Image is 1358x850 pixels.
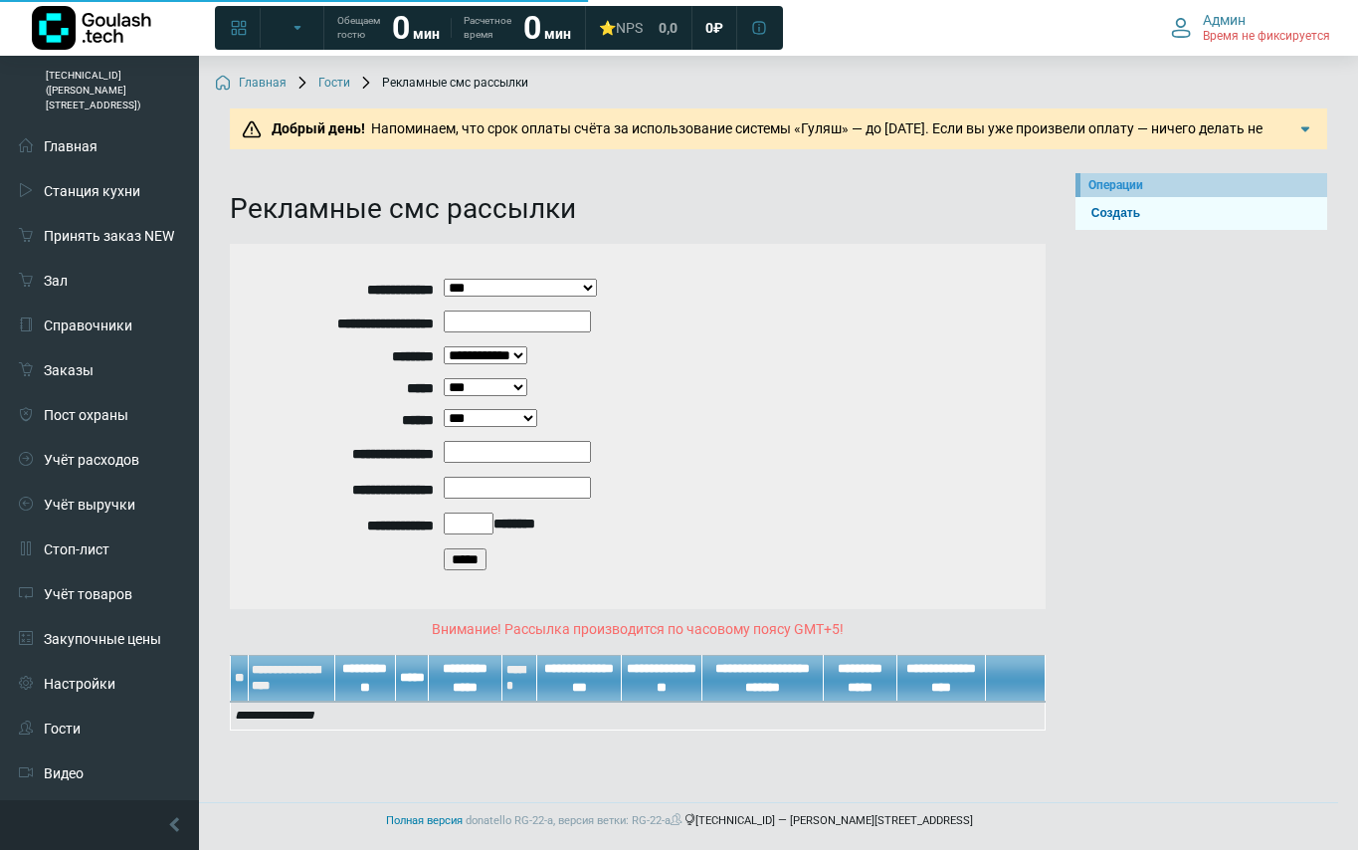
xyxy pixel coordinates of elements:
span: Админ [1203,11,1246,29]
span: Время не фиксируется [1203,29,1330,45]
strong: 0 [392,9,410,47]
span: Напоминаем, что срок оплаты счёта за использование системы «Гуляш» — до [DATE]. Если вы уже произ... [266,120,1278,157]
span: ₽ [713,19,723,37]
button: Админ Время не фиксируется [1159,7,1342,49]
span: Рекламные смс рассылки [358,76,528,92]
a: Главная [215,76,287,92]
span: 0,0 [659,19,678,37]
span: 0 [705,19,713,37]
a: Создать [1083,204,1319,223]
a: 0 ₽ [693,10,735,46]
footer: [TECHNICAL_ID] — [PERSON_NAME][STREET_ADDRESS] [20,802,1338,840]
span: Расчетное время [464,14,511,42]
h1: Рекламные смс рассылки [230,192,1046,226]
span: мин [544,26,571,42]
b: Добрый день! [272,120,365,136]
div: ⭐ [599,19,643,37]
img: Подробнее [1295,119,1315,139]
a: Обещаем гостю 0 мин Расчетное время 0 мин [325,10,583,46]
strong: 0 [523,9,541,47]
span: Внимание! Рассылка производится по часовому поясу GMT+5! [432,621,844,637]
span: NPS [616,20,643,36]
div: Операции [1088,176,1319,194]
span: мин [413,26,440,42]
a: Гости [294,76,350,92]
a: ⭐NPS 0,0 [587,10,689,46]
img: Логотип компании Goulash.tech [32,6,151,50]
a: Полная версия [386,814,463,827]
span: donatello RG-22-a, версия ветки: RG-22-a [466,814,684,827]
span: Обещаем гостю [337,14,380,42]
img: Предупреждение [242,119,262,139]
